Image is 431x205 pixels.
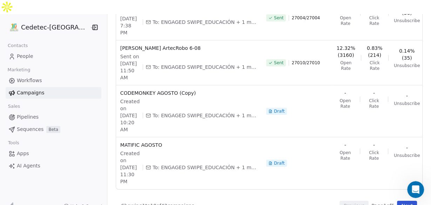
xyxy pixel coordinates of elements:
[16,57,109,141] li: This is the single most important factor for email deliverability. Make sure your email list is c...
[6,51,101,62] a: People
[292,60,320,66] span: 27010 / 27010
[120,141,258,148] span: MATIFIC AGOSTO
[34,4,52,9] h1: Mrinal
[5,101,23,112] span: Sales
[366,98,383,109] span: Click Rate
[17,77,42,84] span: Workflows
[336,98,354,109] span: Open Rate
[406,144,408,151] span: -
[6,160,101,172] a: AI Agents
[17,53,33,60] span: People
[120,98,140,133] span: Created on [DATE] 10:20 AM
[17,162,40,170] span: AI Agents
[407,181,424,198] iframe: Intercom live chat
[336,15,355,26] span: Open Rate
[6,87,101,99] a: Campaigns
[17,89,44,97] span: Campaigns
[6,137,134,148] textarea: Message…
[120,45,258,52] span: [PERSON_NAME] ArtecRobo 6-08
[5,138,22,148] span: Tools
[46,126,60,133] span: Beta
[123,3,136,15] div: Close
[336,150,354,161] span: Open Rate
[33,151,39,157] button: Upload attachment
[373,90,375,97] span: -
[8,21,85,33] button: Cedetec-[GEOGRAPHIC_DATA]
[366,150,383,161] span: Click Rate
[17,150,29,157] span: Apps
[394,18,420,24] span: Unsubscribe
[153,19,258,26] span: To: ENGAGED SWIPE_EDUCACIÓN + 1 more
[366,15,383,26] span: Click Rate
[394,101,420,106] span: Unsubscribe
[344,141,346,148] span: -
[110,3,123,16] button: Home
[153,112,258,119] span: To: ENGAGED SWIPE_EDUCACIÓN + 1 more
[17,113,39,121] span: Pipelines
[120,90,258,97] span: CODEMONKEY AGOSTO (Copy)
[34,9,54,16] p: +1 other
[120,8,140,36] span: Sent on [DATE] 7:38 PM
[120,150,140,185] span: Created on [DATE] 11:30 PM
[336,45,355,59] span: 12.32% (3160)
[367,45,383,59] span: 0.83% (214)
[394,47,420,61] span: 0.14% (35)
[10,23,18,32] img: IMAGEN%2010%20A%C3%83%C2%91OS.png
[6,75,101,86] a: Workflows
[120,148,132,160] button: Send a message…
[274,108,284,114] span: Draft
[6,124,101,135] a: SequencesBeta
[5,3,18,16] button: go back
[394,63,420,68] span: Unsubscribe
[6,111,101,123] a: Pipelines
[274,160,284,166] span: Draft
[274,15,283,21] span: Sent
[292,15,320,21] span: 27004 / 27004
[11,151,16,157] button: Emoji picker
[394,153,420,158] span: Unsubscribe
[153,164,258,171] span: To: ENGAGED SWIPE_EDUCACIÓN + 1 more
[406,92,408,99] span: -
[153,64,258,71] span: To: ENGAGED SWIPE_EDUCACIÓN + 1 more
[336,60,355,71] span: Open Rate
[373,141,375,148] span: -
[16,57,89,69] b: Maintain a healthy sender reputation:
[5,65,33,75] span: Marketing
[17,126,43,133] span: Sequences
[22,151,28,157] button: Gif picker
[367,60,383,71] span: Click Rate
[274,60,283,66] span: Sent
[6,148,101,159] a: Apps
[5,40,31,51] span: Contacts
[64,120,76,132] button: Scroll to bottom
[20,4,31,15] img: Profile image for Mrinal
[21,23,88,32] span: Cedetec-[GEOGRAPHIC_DATA]
[344,90,346,97] span: -
[120,53,140,81] span: Sent on [DATE] 11:50 AM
